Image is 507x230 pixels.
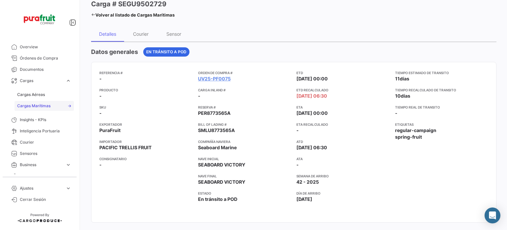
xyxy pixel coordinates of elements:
app-card-info-title: Día de Arribo [296,191,390,196]
app-card-info-title: Bill of Lading # [198,122,291,127]
span: 42 - 2025 [296,179,319,185]
a: Insights - KPIs [5,114,74,125]
a: Documentos [5,64,74,75]
span: spring-fruit [395,134,422,140]
span: PER8773565A [198,110,230,116]
span: días [401,93,410,99]
app-card-info-title: Nave inicial [198,156,291,161]
span: - [296,161,299,168]
app-card-info-title: ETA Recalculado [296,122,390,127]
span: Insights - KPIs [20,117,71,123]
span: Cerrar Sesión [20,197,71,203]
a: Órdenes de Compra [5,53,74,64]
div: Sensor [166,31,181,37]
span: 11 [395,76,400,81]
app-card-info-title: Tiempo recalculado de transito [395,87,489,93]
span: - [99,110,102,116]
span: [DATE] 00:00 [296,110,328,116]
span: Ajustes [20,185,63,191]
app-card-info-title: Semana de Arribo [296,173,390,179]
div: Detalles [99,31,116,37]
app-card-info-title: Exportador [99,122,193,127]
span: - [99,93,102,99]
span: expand_more [65,173,71,179]
span: Overview [20,44,71,50]
span: PACIFIC TRELLIS FRUIT [99,144,152,151]
span: Seaboard Marine [198,144,237,151]
span: expand_more [65,185,71,191]
app-card-info-title: ATD [296,139,390,144]
span: - [99,161,102,168]
h4: Datos generales [91,47,138,57]
span: Sensores [20,151,71,157]
div: Courier [133,31,149,37]
app-card-info-title: Carga inland # [198,87,291,93]
span: días [400,76,409,81]
span: 10 [395,93,401,99]
span: Estadísticas [20,173,63,179]
app-card-info-title: Importador [99,139,193,144]
a: Volver al listado de Cargas Marítimas [91,10,175,20]
app-card-info-title: Tiempo real de transito [395,105,489,110]
span: Cargas [20,78,63,84]
span: Cargas Aéreas [17,92,45,98]
app-card-info-title: Tiempo estimado de transito [395,70,489,75]
span: expand_more [65,78,71,84]
a: Cargas Aéreas [15,90,74,100]
app-card-info-title: Etiquetas [395,122,489,127]
span: expand_more [65,162,71,168]
a: Cargas Marítimas [15,101,74,111]
span: - [198,93,200,99]
span: [DATE] [296,196,312,203]
span: En tránsito a POD [198,196,237,203]
app-card-info-title: ETD [296,70,390,75]
span: En tránsito a POD [146,49,186,55]
span: - [395,110,397,116]
app-card-info-title: Referencia # [99,70,193,75]
app-card-info-title: Orden de Compra # [198,70,291,75]
app-card-info-title: ETA [296,105,390,110]
span: PuraFruit [99,127,120,134]
span: Órdenes de Compra [20,55,71,61]
span: - [296,127,299,133]
app-card-info-title: Reserva # [198,105,291,110]
span: Courier [20,139,71,145]
app-card-info-title: SKU [99,105,193,110]
span: [DATE] 06:30 [296,144,327,151]
span: Documentos [20,67,71,72]
app-card-info-title: Estado [198,191,291,196]
span: Business [20,162,63,168]
a: Courier [5,137,74,148]
span: [DATE] 06:30 [296,93,327,99]
app-card-info-title: ATA [296,156,390,161]
a: Inteligencia Portuaria [5,125,74,137]
a: UV25-PF0075 [198,75,231,82]
app-card-info-title: Nave final [198,173,291,179]
span: SEABOARD VICTORY [198,161,245,168]
app-card-info-title: Consignatario [99,156,193,161]
span: SEABOARD VICTORY [198,179,245,185]
app-card-info-title: Producto [99,87,193,93]
span: Inteligencia Portuaria [20,128,71,134]
img: Logo+PuraFruit.png [23,8,56,31]
div: Abrir Intercom Messenger [485,207,500,223]
span: SMLU8773565A [198,127,235,134]
a: Overview [5,41,74,53]
span: [DATE] 00:00 [296,75,328,82]
app-card-info-title: ETD Recalculado [296,87,390,93]
app-card-info-title: Compañía naviera [198,139,291,144]
span: regular-campaign [395,127,436,134]
a: Sensores [5,148,74,159]
span: - [99,75,102,82]
span: Cargas Marítimas [17,103,51,109]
